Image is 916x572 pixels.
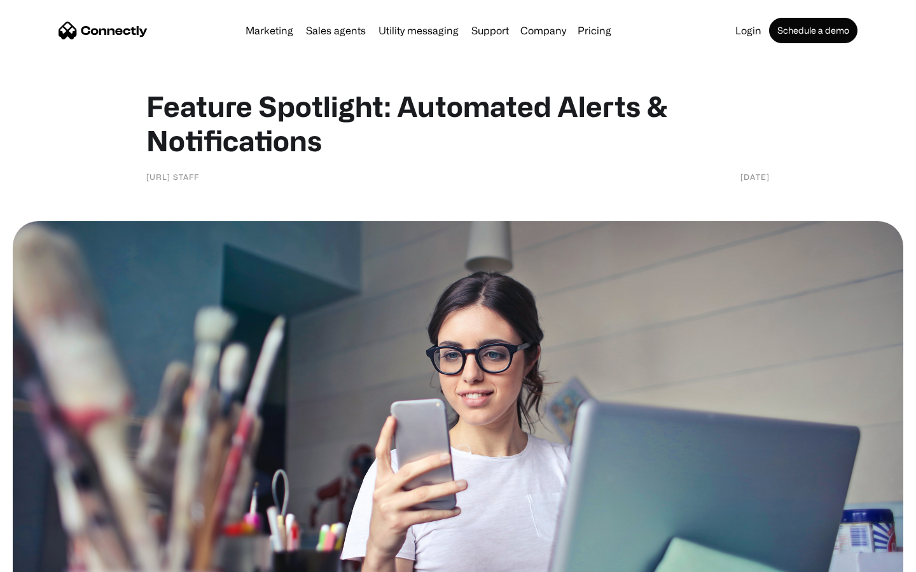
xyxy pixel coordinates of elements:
a: Sales agents [301,25,371,36]
a: Login [730,25,767,36]
h1: Feature Spotlight: Automated Alerts & Notifications [146,89,770,158]
ul: Language list [25,550,76,568]
div: Company [520,22,566,39]
div: [URL] staff [146,170,199,183]
a: Support [466,25,514,36]
div: [DATE] [740,170,770,183]
aside: Language selected: English [13,550,76,568]
a: Utility messaging [373,25,464,36]
a: Pricing [572,25,616,36]
a: Schedule a demo [769,18,857,43]
a: Marketing [240,25,298,36]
